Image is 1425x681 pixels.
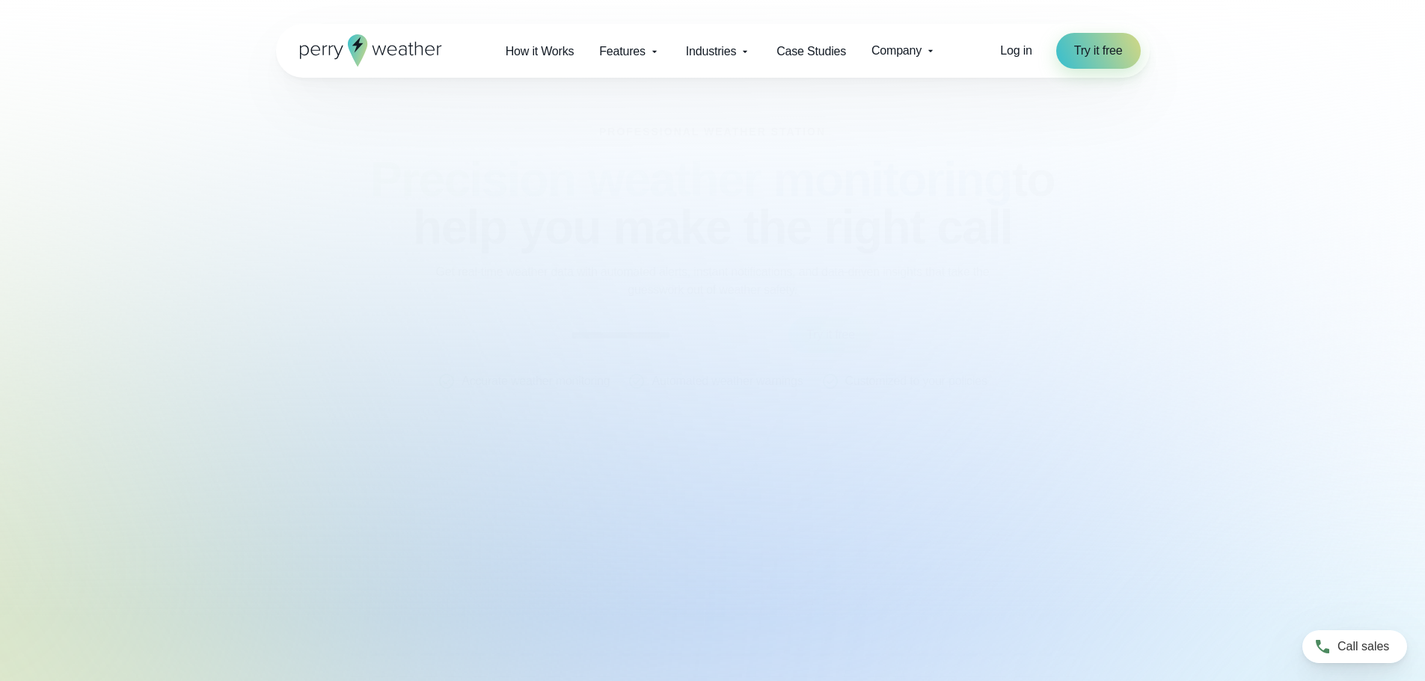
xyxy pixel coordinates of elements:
span: Case Studies [776,43,846,61]
a: How it Works [493,36,587,67]
span: Try it free [1074,42,1123,60]
a: Log in [1000,42,1032,60]
span: How it Works [506,43,574,61]
a: Case Studies [764,36,859,67]
span: Company [871,42,922,60]
span: Call sales [1337,638,1389,656]
a: Try it free [1056,33,1141,69]
span: Features [599,43,646,61]
span: Industries [686,43,736,61]
a: Call sales [1302,630,1407,663]
span: Log in [1000,44,1032,57]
